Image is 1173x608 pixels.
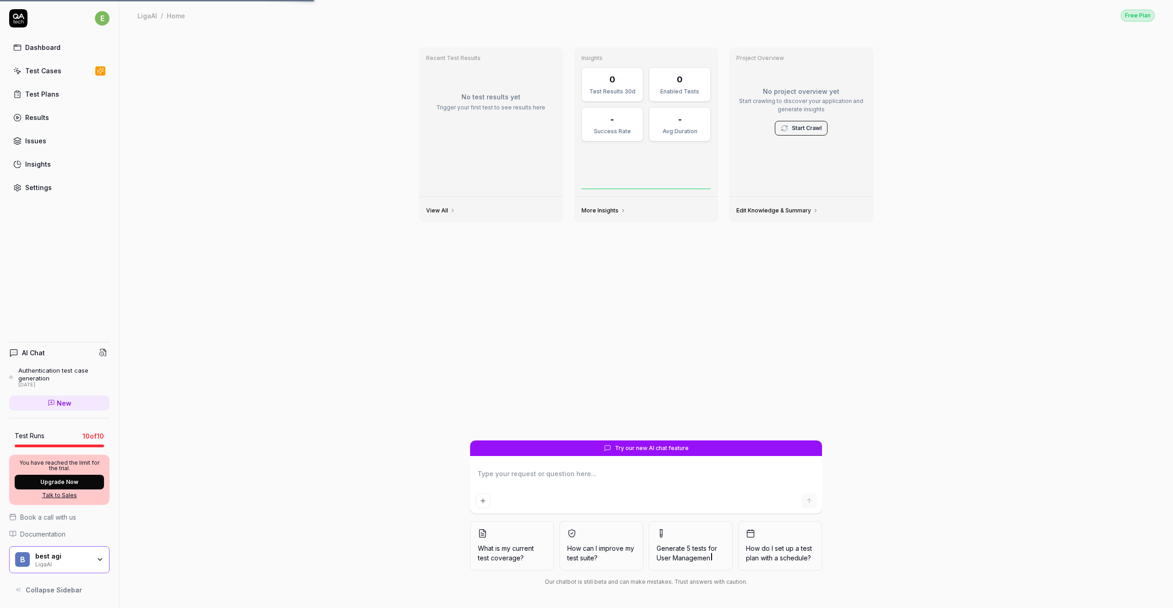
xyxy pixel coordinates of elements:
div: Our chatbot is still beta and can make mistakes. Trust answers with caution. [470,578,822,586]
a: Talk to Sales [15,491,104,499]
h4: AI Chat [22,348,45,358]
p: You have reached the limit for the trial. [15,460,104,471]
a: Documentation [9,529,110,539]
span: Generate 5 tests for [657,543,725,563]
span: e [95,11,110,26]
div: LigaAI [137,11,157,20]
div: Enabled Tests [655,87,705,96]
div: LigaAI [35,560,90,567]
h5: Test Runs [15,432,44,440]
span: Book a call with us [20,512,76,522]
button: bbest agiLigaAI [9,546,110,574]
div: [DATE] [18,382,110,388]
div: Test Plans [25,89,59,99]
div: Dashboard [25,43,60,52]
div: Success Rate [587,127,637,136]
h3: Insights [581,54,711,62]
button: Generate 5 tests forUser Managemen [649,521,733,570]
a: Insights [9,155,110,173]
a: Settings [9,179,110,196]
span: Collapse Sidebar [26,585,82,595]
div: Home [167,11,185,20]
button: Upgrade Now [15,475,104,489]
span: Documentation [20,529,66,539]
h3: Recent Test Results [426,54,556,62]
a: Book a call with us [9,512,110,522]
span: User Managemen [657,554,710,562]
a: Test Plans [9,85,110,103]
div: Results [25,113,49,122]
div: best agi [35,552,90,560]
a: Edit Knowledge & Summary [736,207,818,214]
span: Try our new AI chat feature [615,444,689,452]
button: Collapse Sidebar [9,581,110,599]
a: New [9,396,110,411]
div: Issues [25,136,46,146]
span: 10 of 10 [82,431,104,441]
button: Add attachment [476,494,490,508]
div: Insights [25,159,51,169]
span: How do I set up a test plan with a schedule? [746,543,814,563]
div: Settings [25,183,52,192]
p: No test results yet [426,92,556,102]
div: Free Plan [1121,10,1155,22]
div: Test Cases [25,66,61,76]
div: / [161,11,163,20]
div: - [610,113,614,125]
button: What is my current test coverage? [470,521,554,570]
span: b [15,552,30,567]
a: Authentication test case generation[DATE] [9,367,110,388]
a: Issues [9,132,110,150]
div: Authentication test case generation [18,367,110,382]
a: More Insights [581,207,626,214]
p: Start crawling to discover your application and generate insights [736,97,866,114]
h3: Project Overview [736,54,866,62]
a: Dashboard [9,38,110,56]
div: - [678,113,682,125]
button: Free Plan [1121,9,1155,22]
button: How do I set up a test plan with a schedule? [738,521,822,570]
button: e [95,9,110,27]
div: 0 [609,73,615,86]
a: Test Cases [9,62,110,80]
div: 0 [677,73,683,86]
div: Avg Duration [655,127,705,136]
p: No project overview yet [736,87,866,96]
a: Start Crawl [792,124,822,132]
a: Results [9,109,110,126]
span: New [57,398,71,408]
span: What is my current test coverage? [478,543,546,563]
div: Test Results 30d [587,87,637,96]
span: How can I improve my test suite? [567,543,636,563]
button: How can I improve my test suite? [559,521,643,570]
a: View All [426,207,455,214]
p: Trigger your first test to see results here [426,103,556,112]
